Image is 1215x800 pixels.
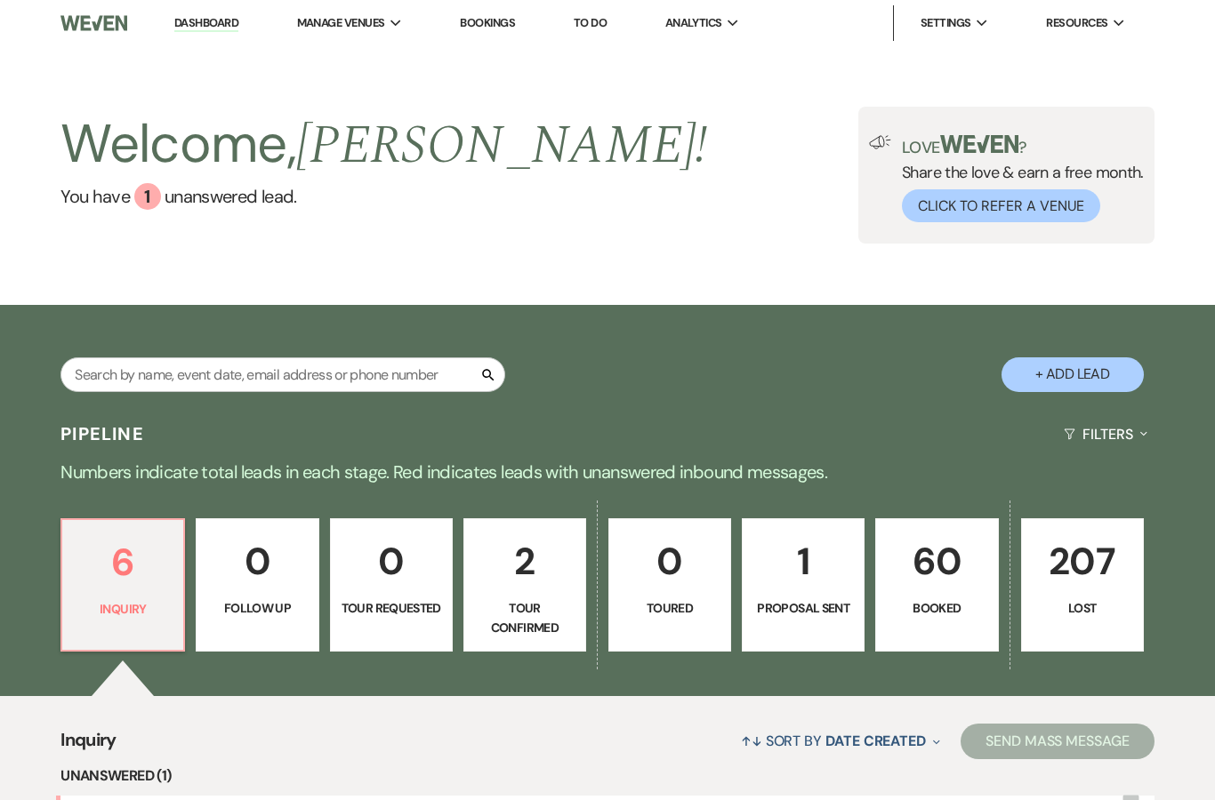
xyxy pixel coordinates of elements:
[463,518,586,652] a: 2Tour Confirmed
[1002,357,1144,392] button: + Add Lead
[753,598,853,618] p: Proposal Sent
[60,726,117,764] span: Inquiry
[342,598,441,618] p: Tour Requested
[741,732,762,750] span: ↑↓
[60,183,707,210] a: You have 1 unanswered lead.
[875,518,998,652] a: 60Booked
[1057,411,1154,458] button: Filters
[1033,532,1132,591] p: 207
[891,135,1144,222] div: Share the love & earn a free month.
[574,15,607,30] a: To Do
[60,4,127,42] img: Weven Logo
[60,518,185,652] a: 6Inquiry
[869,135,891,149] img: loud-speaker-illustration.svg
[734,717,947,764] button: Sort By Date Created
[60,421,144,446] h3: Pipeline
[665,14,722,32] span: Analytics
[296,105,707,187] span: [PERSON_NAME] !
[475,532,575,591] p: 2
[887,598,986,618] p: Booked
[742,518,865,652] a: 1Proposal Sent
[1021,518,1144,652] a: 207Lost
[902,135,1144,156] p: Love ?
[921,14,971,32] span: Settings
[620,598,720,618] p: Toured
[73,599,173,619] p: Inquiry
[174,15,238,32] a: Dashboard
[297,14,385,32] span: Manage Venues
[940,135,1019,153] img: weven-logo-green.svg
[620,532,720,591] p: 0
[1046,14,1107,32] span: Resources
[134,183,161,210] div: 1
[1033,598,1132,618] p: Lost
[60,107,707,183] h2: Welcome,
[753,532,853,591] p: 1
[475,598,575,638] p: Tour Confirmed
[460,15,515,30] a: Bookings
[60,357,505,392] input: Search by name, event date, email address or phone number
[608,518,731,652] a: 0Toured
[207,598,307,618] p: Follow Up
[342,532,441,591] p: 0
[902,189,1100,222] button: Click to Refer a Venue
[196,518,318,652] a: 0Follow Up
[60,764,1154,788] li: Unanswered (1)
[825,732,926,750] span: Date Created
[73,532,173,592] p: 6
[207,532,307,591] p: 0
[961,724,1155,759] button: Send Mass Message
[887,532,986,591] p: 60
[330,518,453,652] a: 0Tour Requested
